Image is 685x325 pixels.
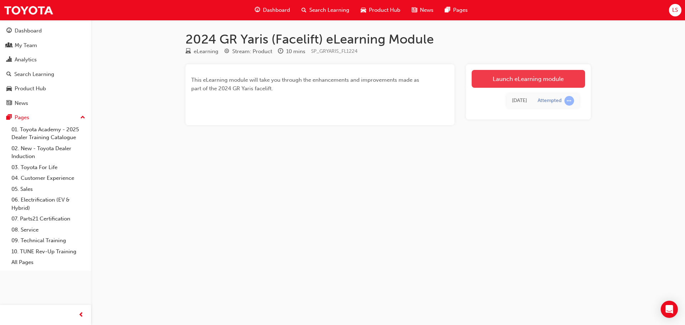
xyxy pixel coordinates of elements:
[9,124,88,143] a: 01. Toyota Academy - 2025 Dealer Training Catalogue
[538,97,562,104] div: Attempted
[6,86,12,92] span: car-icon
[14,70,54,78] div: Search Learning
[412,6,417,15] span: news-icon
[512,97,527,105] div: Sun Aug 17 2025 13:04:29 GMT+1000 (Australian Eastern Standard Time)
[186,49,191,55] span: learningResourceType_ELEARNING-icon
[9,173,88,184] a: 04. Customer Experience
[15,99,28,107] div: News
[6,115,12,121] span: pages-icon
[9,184,88,195] a: 05. Sales
[6,100,12,107] span: news-icon
[472,70,585,88] a: Launch eLearning module
[263,6,290,14] span: Dashboard
[278,49,283,55] span: clock-icon
[3,39,88,52] a: My Team
[224,47,272,56] div: Stream
[3,97,88,110] a: News
[3,111,88,124] button: Pages
[15,41,37,50] div: My Team
[255,6,260,15] span: guage-icon
[406,3,439,17] a: news-iconNews
[9,235,88,246] a: 09. Technical Training
[278,47,305,56] div: Duration
[232,47,272,56] div: Stream: Product
[420,6,433,14] span: News
[6,71,11,78] span: search-icon
[15,85,46,93] div: Product Hub
[6,57,12,63] span: chart-icon
[15,27,42,35] div: Dashboard
[9,143,88,162] a: 02. New - Toyota Dealer Induction
[672,6,678,14] span: LS
[445,6,450,15] span: pages-icon
[9,162,88,173] a: 03. Toyota For Life
[15,113,29,122] div: Pages
[224,49,229,55] span: target-icon
[9,224,88,235] a: 08. Service
[361,6,366,15] span: car-icon
[186,47,218,56] div: Type
[191,77,421,92] span: This eLearning module will take you through the enhancements and improvements made as part of the...
[661,301,678,318] div: Open Intercom Messenger
[9,194,88,213] a: 06. Electrification (EV & Hybrid)
[194,47,218,56] div: eLearning
[301,6,306,15] span: search-icon
[3,53,88,66] a: Analytics
[564,96,574,106] span: learningRecordVerb_ATTEMPT-icon
[9,257,88,268] a: All Pages
[311,48,357,54] span: Learning resource code
[9,246,88,257] a: 10. TUNE Rev-Up Training
[309,6,349,14] span: Search Learning
[286,47,305,56] div: 10 mins
[296,3,355,17] a: search-iconSearch Learning
[249,3,296,17] a: guage-iconDashboard
[80,113,85,122] span: up-icon
[78,311,84,320] span: prev-icon
[4,2,54,18] img: Trak
[186,31,591,47] h1: 2024 GR Yaris (Facelift) eLearning Module
[15,56,37,64] div: Analytics
[369,6,400,14] span: Product Hub
[439,3,473,17] a: pages-iconPages
[3,82,88,95] a: Product Hub
[3,23,88,111] button: DashboardMy TeamAnalyticsSearch LearningProduct HubNews
[6,28,12,34] span: guage-icon
[6,42,12,49] span: people-icon
[3,68,88,81] a: Search Learning
[453,6,468,14] span: Pages
[3,24,88,37] a: Dashboard
[669,4,681,16] button: LS
[355,3,406,17] a: car-iconProduct Hub
[9,213,88,224] a: 07. Parts21 Certification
